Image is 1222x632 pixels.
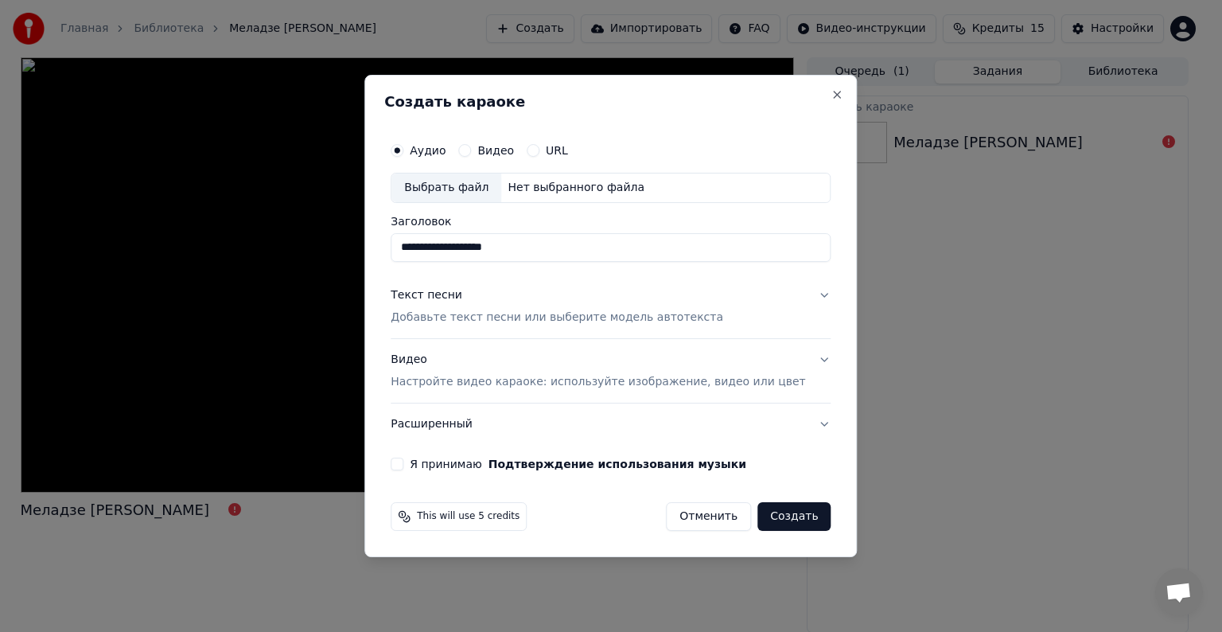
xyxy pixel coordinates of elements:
button: Текст песниДобавьте текст песни или выберите модель автотекста [391,275,831,338]
button: ВидеоНастройте видео караоке: используйте изображение, видео или цвет [391,339,831,403]
div: Нет выбранного файла [501,180,651,196]
p: Добавьте текст песни или выберите модель автотекста [391,310,723,326]
label: Я принимаю [410,458,746,470]
h2: Создать караоке [384,95,837,109]
button: Создать [757,502,831,531]
p: Настройте видео караоке: используйте изображение, видео или цвет [391,374,805,390]
span: This will use 5 credits [417,510,520,523]
button: Расширенный [391,404,831,445]
label: Аудио [410,145,446,156]
label: URL [546,145,568,156]
label: Видео [477,145,514,156]
div: Видео [391,352,805,390]
div: Текст песни [391,287,462,303]
div: Выбрать файл [391,174,501,202]
button: Я принимаю [488,458,746,470]
label: Заголовок [391,216,831,227]
button: Отменить [666,502,751,531]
